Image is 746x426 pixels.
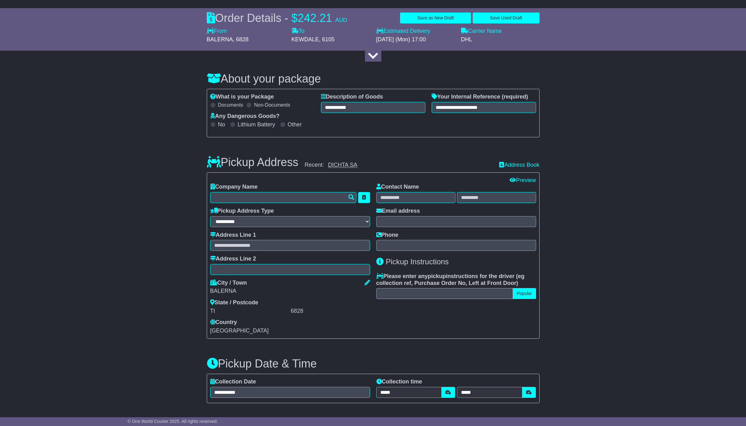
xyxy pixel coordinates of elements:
[376,28,455,35] label: Estimated Delivery
[428,273,446,279] span: pickup
[298,12,332,24] span: 242.21
[292,36,319,43] span: KEWDALE
[207,28,227,35] label: From
[210,280,247,287] label: City / Town
[335,17,347,23] span: AUD
[292,12,298,24] span: $
[288,121,302,128] label: Other
[128,419,218,424] span: © One World Courier 2025. All rights reserved.
[210,288,370,295] div: BALERNA
[210,256,256,262] label: Address Line 2
[376,208,420,215] label: Email address
[376,378,422,385] label: Collection time
[210,208,274,215] label: Pickup Address Type
[305,162,493,169] div: Recent:
[291,308,370,315] div: 6828
[210,299,258,306] label: State / Postcode
[238,121,275,128] label: Lithium Battery
[376,273,536,287] label: Please enter any instructions for the driver ( )
[210,308,289,315] div: TI
[218,121,225,128] label: No
[432,94,528,100] label: Your Internal Reference (required)
[207,156,298,169] h3: Pickup Address
[376,273,525,286] span: eg collection ref, Purchase Order No, Left at Front Door
[210,232,256,239] label: Address Line 1
[461,28,502,35] label: Carrier Name
[499,162,539,169] a: Address Book
[292,28,305,35] label: To
[386,257,449,266] span: Pickup Instructions
[207,358,540,370] h3: Pickup Date & Time
[207,73,540,85] h3: About your package
[473,13,539,23] button: Save Used Draft
[400,13,471,23] button: Save as New Draft
[328,162,358,168] a: DICHTA SA
[218,102,243,108] label: Documents
[207,36,233,43] span: BALERNA
[376,232,398,239] label: Phone
[233,36,249,43] span: , 6828
[461,36,540,43] div: DHL
[513,288,536,299] button: Popular
[210,378,256,385] label: Collection Date
[319,36,335,43] span: , 6105
[376,184,419,190] label: Contact Name
[207,11,347,25] div: Order Details -
[210,319,237,326] label: Country
[210,327,269,334] span: [GEOGRAPHIC_DATA]
[321,94,383,100] label: Description of Goods
[210,94,274,100] label: What is your Package
[376,36,455,43] div: [DATE] (Mon) 17:00
[254,102,290,108] label: Non-Documents
[210,184,258,190] label: Company Name
[510,177,536,183] a: Preview
[210,113,280,120] label: Any Dangerous Goods?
